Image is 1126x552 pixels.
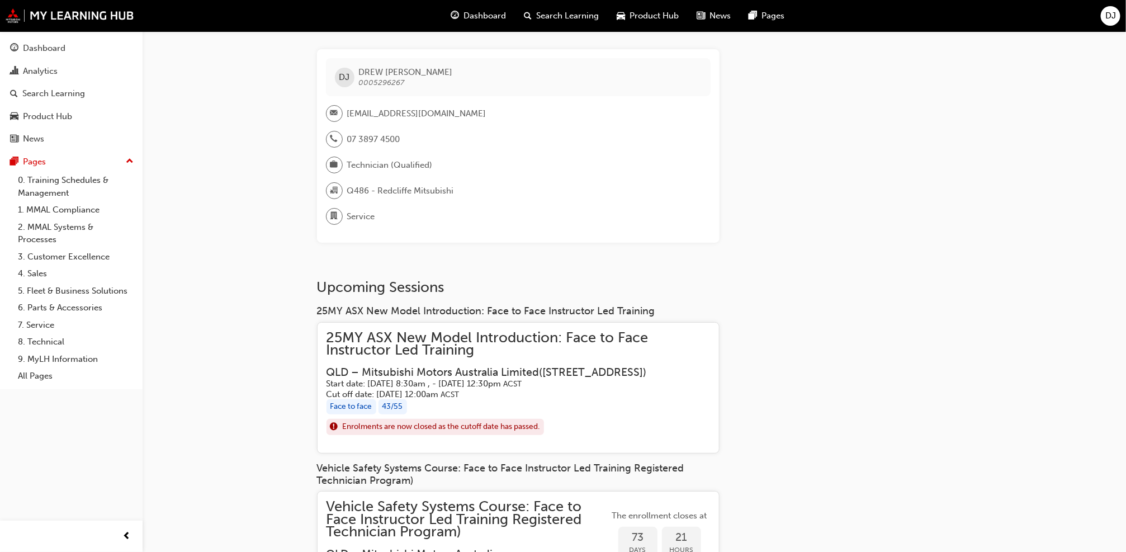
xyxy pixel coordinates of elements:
h5: Cut off date: [DATE] 12:00am [327,389,692,400]
span: search-icon [10,89,18,99]
span: guage-icon [10,44,18,54]
div: 25MY ASX New Model Introduction: Face to Face Instructor Led Training [317,305,720,318]
div: 43 / 55 [379,399,407,414]
span: department-icon [330,209,338,224]
span: 07 3897 4500 [347,133,400,146]
a: All Pages [13,367,138,385]
div: Vehicle Safety Systems Course: Face to Face Instructor Led Training Registered Technician Program) [317,463,720,487]
span: email-icon [330,106,338,121]
a: 1. MMAL Compliance [13,201,138,219]
a: 7. Service [13,317,138,334]
span: Product Hub [630,10,679,22]
span: pages-icon [10,157,18,167]
div: Dashboard [23,42,65,55]
span: car-icon [617,9,625,23]
span: Dashboard [463,10,506,22]
span: Australian Central Standard Time ACST [504,379,522,389]
span: organisation-icon [330,183,338,198]
div: Pages [23,155,46,168]
button: Pages [4,152,138,172]
span: News [709,10,731,22]
span: news-icon [697,9,705,23]
span: car-icon [10,112,18,122]
div: Analytics [23,65,58,78]
span: exclaim-icon [330,420,338,435]
a: news-iconNews [688,4,740,27]
span: 0005296267 [359,78,405,87]
a: Analytics [4,61,138,82]
a: guage-iconDashboard [442,4,515,27]
span: Vehicle Safety Systems Course: Face to Face Instructor Led Training Registered Technician Program) [327,501,609,539]
div: Product Hub [23,110,72,123]
span: Search Learning [536,10,599,22]
a: 8. Technical [13,333,138,351]
span: 21 [662,531,701,544]
span: phone-icon [330,132,338,147]
a: 9. MyLH Information [13,351,138,368]
span: Q486 - Redcliffe Mitsubishi [347,185,454,197]
h5: Start date: [DATE] 8:30am , - [DATE] 12:30pm [327,379,692,389]
span: Pages [761,10,784,22]
a: News [4,129,138,149]
a: Search Learning [4,83,138,104]
span: DREW [PERSON_NAME] [359,67,453,77]
a: 3. Customer Excellence [13,248,138,266]
a: 6. Parts & Accessories [13,299,138,317]
span: Technician (Qualified) [347,159,433,172]
button: DashboardAnalyticsSearch LearningProduct HubNews [4,36,138,152]
a: search-iconSearch Learning [515,4,608,27]
div: Search Learning [22,87,85,100]
span: Service [347,210,375,223]
span: up-icon [126,154,134,169]
span: 25MY ASX New Model Introduction: Face to Face Instructor Led Training [327,332,710,357]
h2: Upcoming Sessions [317,279,720,296]
span: 73 [618,531,657,544]
button: DJ [1101,6,1120,26]
div: News [23,133,44,145]
span: guage-icon [451,9,459,23]
a: 5. Fleet & Business Solutions [13,282,138,300]
a: 2. MMAL Systems & Processes [13,219,138,248]
span: news-icon [10,134,18,144]
div: Face to face [327,399,376,414]
span: prev-icon [123,530,131,544]
span: Australian Central Standard Time ACST [441,390,460,399]
span: The enrollment closes at [609,509,710,522]
a: 0. Training Schedules & Management [13,172,138,201]
span: [EMAIL_ADDRESS][DOMAIN_NAME] [347,107,486,120]
span: DJ [1105,10,1116,22]
a: car-iconProduct Hub [608,4,688,27]
a: pages-iconPages [740,4,793,27]
span: briefcase-icon [330,158,338,172]
span: pages-icon [749,9,757,23]
h3: QLD – Mitsubishi Motors Australia Limited ( [STREET_ADDRESS] ) [327,366,692,379]
a: 4. Sales [13,265,138,282]
span: search-icon [524,9,532,23]
a: Dashboard [4,38,138,59]
span: chart-icon [10,67,18,77]
span: Enrolments are now closed as the cutoff date has passed. [343,421,540,433]
a: 25MY ASX New Model Introduction: Face to Face Instructor Led TrainingQLD – Mitsubishi Motors Aust... [327,332,710,444]
a: Product Hub [4,106,138,127]
img: mmal [6,8,134,23]
span: DJ [339,71,350,84]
